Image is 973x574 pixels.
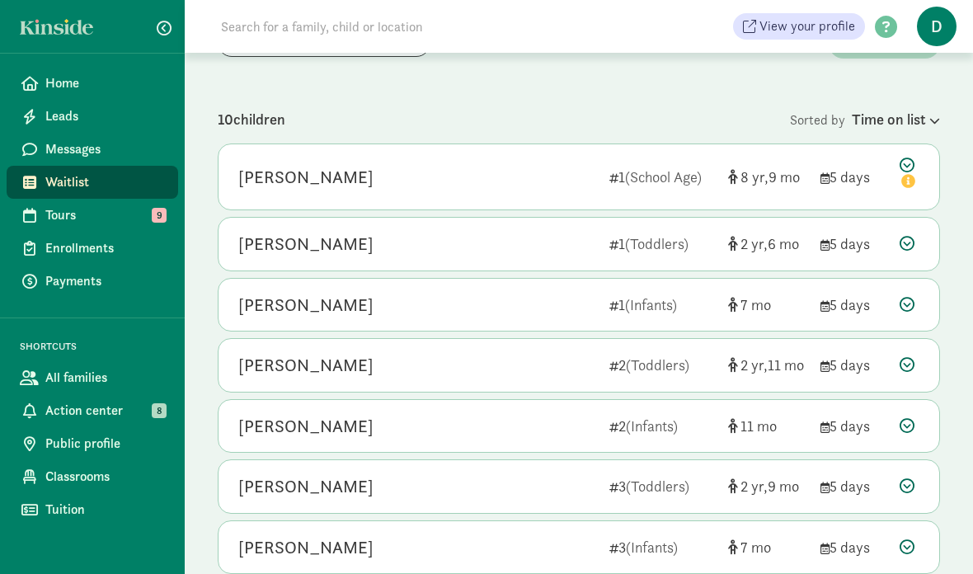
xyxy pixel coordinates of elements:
[609,166,715,188] div: 1
[626,355,689,374] span: (Toddlers)
[152,208,167,223] span: 9
[238,352,374,379] div: Chalaya Diaz
[740,355,768,374] span: 2
[7,166,178,199] a: Waitlist
[740,416,777,435] span: 11
[625,295,677,314] span: (Infants)
[7,493,178,526] a: Tuition
[728,536,807,558] div: [object Object]
[45,73,165,93] span: Home
[7,361,178,394] a: All families
[238,473,374,500] div: Ka’reme Nash
[759,16,855,36] span: View your profile
[728,294,807,316] div: [object Object]
[740,167,769,186] span: 8
[211,10,674,43] input: Search for a family, child or location
[45,172,165,192] span: Waitlist
[820,536,886,558] div: 5 days
[609,233,715,255] div: 1
[820,294,886,316] div: 5 days
[626,477,689,496] span: (Toddlers)
[769,167,800,186] span: 9
[820,233,886,255] div: 5 days
[238,413,374,440] div: Remy Rodriguez
[609,354,715,376] div: 2
[740,295,771,314] span: 7
[45,271,165,291] span: Payments
[768,477,799,496] span: 9
[218,108,790,130] div: 10 children
[7,67,178,100] a: Home
[45,467,165,487] span: Classrooms
[7,133,178,166] a: Messages
[820,354,886,376] div: 5 days
[917,7,957,46] span: D
[238,164,374,191] div: Avayah Gills
[740,477,768,496] span: 2
[45,401,165,421] span: Action center
[625,234,689,253] span: (Toddlers)
[7,265,178,298] a: Payments
[625,167,702,186] span: (School Age)
[728,354,807,376] div: [object Object]
[728,415,807,437] div: [object Object]
[45,106,165,126] span: Leads
[728,166,807,188] div: [object Object]
[7,427,178,460] a: Public profile
[626,538,678,557] span: (Infants)
[45,205,165,225] span: Tours
[790,108,940,130] div: Sorted by
[626,416,678,435] span: (Infants)
[7,100,178,133] a: Leads
[768,234,799,253] span: 6
[238,534,374,561] div: Ashton Croom-Nailor
[820,166,886,188] div: 5 days
[238,231,374,257] div: Hassan Pope
[7,199,178,232] a: Tours 9
[152,403,167,418] span: 8
[609,475,715,497] div: 3
[733,13,865,40] a: View your profile
[891,495,973,574] iframe: Chat Widget
[7,394,178,427] a: Action center 8
[852,108,940,130] div: Time on list
[609,415,715,437] div: 2
[768,355,804,374] span: 11
[728,475,807,497] div: [object Object]
[7,460,178,493] a: Classrooms
[740,538,771,557] span: 7
[238,292,374,318] div: Arabella Rodriguez
[609,294,715,316] div: 1
[820,415,886,437] div: 5 days
[609,536,715,558] div: 3
[45,500,165,520] span: Tuition
[820,475,886,497] div: 5 days
[7,232,178,265] a: Enrollments
[45,139,165,159] span: Messages
[45,238,165,258] span: Enrollments
[740,234,768,253] span: 2
[45,434,165,454] span: Public profile
[728,233,807,255] div: [object Object]
[45,368,165,388] span: All families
